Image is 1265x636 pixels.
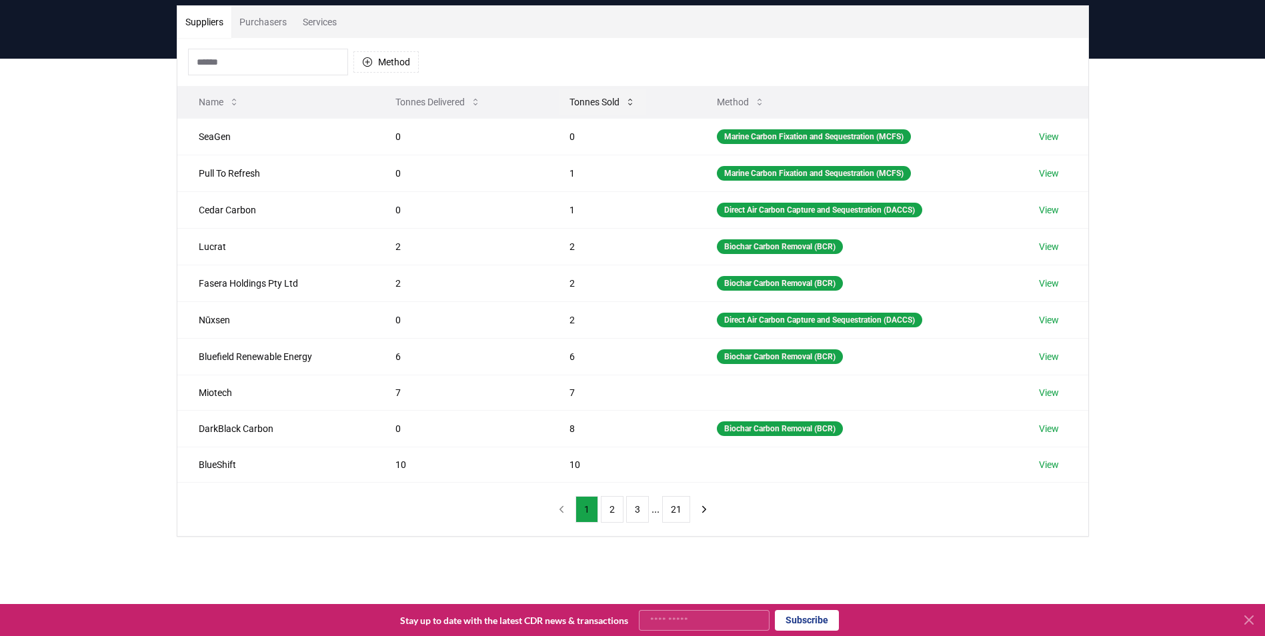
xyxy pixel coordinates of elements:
a: View [1039,458,1059,471]
a: View [1039,167,1059,180]
td: 0 [548,118,696,155]
td: 0 [374,301,547,338]
a: View [1039,386,1059,399]
td: 6 [548,338,696,375]
td: Fasera Holdings Pty Ltd [177,265,375,301]
button: 21 [662,496,690,523]
a: View [1039,422,1059,435]
button: 1 [575,496,598,523]
a: View [1039,240,1059,253]
td: BlueShift [177,447,375,482]
td: 2 [374,228,547,265]
a: View [1039,350,1059,363]
div: Marine Carbon Fixation and Sequestration (MCFS) [717,166,911,181]
td: 7 [548,375,696,410]
button: Tonnes Sold [559,89,646,115]
a: View [1039,313,1059,327]
td: 1 [548,191,696,228]
a: View [1039,203,1059,217]
td: 2 [548,265,696,301]
button: Method [353,51,419,73]
td: 10 [548,447,696,482]
button: Tonnes Delivered [385,89,491,115]
button: Name [188,89,250,115]
div: Biochar Carbon Removal (BCR) [717,349,843,364]
div: Biochar Carbon Removal (BCR) [717,239,843,254]
button: Method [706,89,776,115]
div: Biochar Carbon Removal (BCR) [717,276,843,291]
td: 8 [548,410,696,447]
td: DarkBlack Carbon [177,410,375,447]
td: 1 [548,155,696,191]
button: 3 [626,496,649,523]
button: next page [693,496,716,523]
td: 0 [374,155,547,191]
td: 7 [374,375,547,410]
td: 2 [548,301,696,338]
td: Pull To Refresh [177,155,375,191]
td: Miotech [177,375,375,410]
td: Lucrat [177,228,375,265]
div: Direct Air Carbon Capture and Sequestration (DACCS) [717,203,922,217]
li: ... [652,501,660,517]
td: Bluefield Renewable Energy [177,338,375,375]
td: SeaGen [177,118,375,155]
td: 6 [374,338,547,375]
button: Services [295,6,345,38]
td: 0 [374,191,547,228]
td: 0 [374,410,547,447]
td: 2 [548,228,696,265]
a: View [1039,277,1059,290]
td: Nūxsen [177,301,375,338]
button: 2 [601,496,623,523]
td: 2 [374,265,547,301]
td: Cedar Carbon [177,191,375,228]
a: View [1039,130,1059,143]
button: Suppliers [177,6,231,38]
div: Biochar Carbon Removal (BCR) [717,421,843,436]
td: 10 [374,447,547,482]
td: 0 [374,118,547,155]
div: Marine Carbon Fixation and Sequestration (MCFS) [717,129,911,144]
button: Purchasers [231,6,295,38]
div: Direct Air Carbon Capture and Sequestration (DACCS) [717,313,922,327]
